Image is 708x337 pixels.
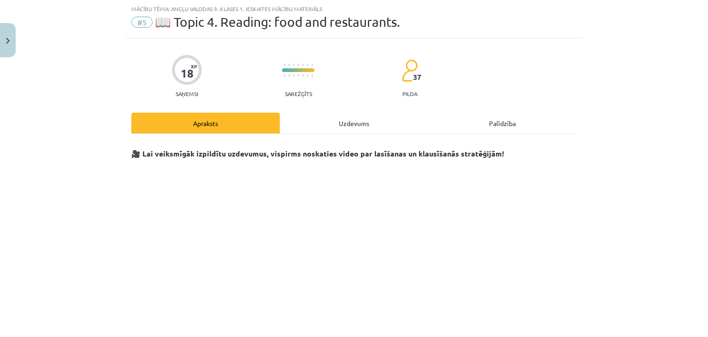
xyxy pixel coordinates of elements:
span: 37 [413,73,421,81]
img: icon-short-line-57e1e144782c952c97e751825c79c345078a6d821885a25fce030b3d8c18986b.svg [312,64,313,66]
p: pilda [402,90,417,97]
span: #5 [131,17,153,28]
img: icon-short-line-57e1e144782c952c97e751825c79c345078a6d821885a25fce030b3d8c18986b.svg [289,74,289,77]
span: 📖 Topic 4. Reading: food and restaurants. [155,14,400,30]
img: icon-short-line-57e1e144782c952c97e751825c79c345078a6d821885a25fce030b3d8c18986b.svg [307,74,308,77]
div: Uzdevums [280,113,428,133]
p: Sarežģīts [285,90,312,97]
div: Apraksts [131,113,280,133]
span: XP [191,64,197,69]
div: Palīdzība [428,113,577,133]
div: 18 [181,67,194,80]
img: icon-short-line-57e1e144782c952c97e751825c79c345078a6d821885a25fce030b3d8c18986b.svg [298,64,299,66]
img: students-c634bb4e5e11cddfef0936a35e636f08e4e9abd3cc4e673bd6f9a4125e45ecb1.svg [401,59,418,82]
img: icon-short-line-57e1e144782c952c97e751825c79c345078a6d821885a25fce030b3d8c18986b.svg [284,74,285,77]
div: Mācību tēma: Angļu valodas 9. klases 1. ieskaites mācību materiāls [131,6,577,12]
p: Saņemsi [172,90,202,97]
img: icon-short-line-57e1e144782c952c97e751825c79c345078a6d821885a25fce030b3d8c18986b.svg [284,64,285,66]
img: icon-short-line-57e1e144782c952c97e751825c79c345078a6d821885a25fce030b3d8c18986b.svg [293,74,294,77]
strong: 🎥 Lai veiksmīgāk izpildītu uzdevumus, vispirms noskaties video par lasīšanas un klausīšanās strat... [131,149,504,158]
img: icon-short-line-57e1e144782c952c97e751825c79c345078a6d821885a25fce030b3d8c18986b.svg [289,64,289,66]
img: icon-short-line-57e1e144782c952c97e751825c79c345078a6d821885a25fce030b3d8c18986b.svg [293,64,294,66]
img: icon-short-line-57e1e144782c952c97e751825c79c345078a6d821885a25fce030b3d8c18986b.svg [312,74,313,77]
img: icon-short-line-57e1e144782c952c97e751825c79c345078a6d821885a25fce030b3d8c18986b.svg [307,64,308,66]
img: icon-short-line-57e1e144782c952c97e751825c79c345078a6d821885a25fce030b3d8c18986b.svg [298,74,299,77]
